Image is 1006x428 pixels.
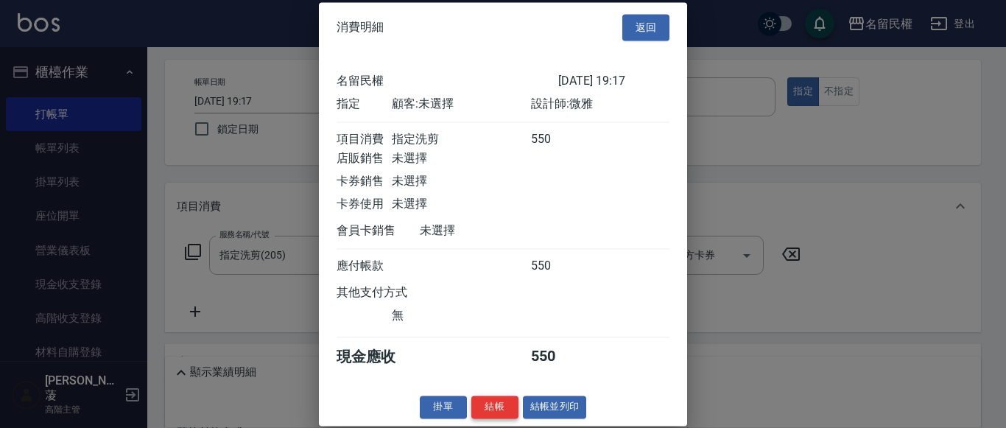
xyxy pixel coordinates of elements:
div: 項目消費 [337,132,392,147]
div: 卡券銷售 [337,174,392,189]
div: 現金應收 [337,347,420,367]
button: 掛單 [420,396,467,418]
div: 未選擇 [392,174,530,189]
div: 會員卡銷售 [337,223,420,239]
div: 設計師: 微雅 [531,97,669,112]
span: 消費明細 [337,20,384,35]
div: 其他支付方式 [337,285,448,301]
div: 550 [531,259,586,274]
div: 名留民權 [337,74,558,89]
div: 未選擇 [420,223,558,239]
div: 未選擇 [392,151,530,166]
div: 應付帳款 [337,259,392,274]
button: 返回 [622,14,669,41]
button: 結帳 [471,396,518,418]
div: 550 [531,347,586,367]
button: 結帳並列印 [523,396,587,418]
div: 顧客: 未選擇 [392,97,530,112]
div: 店販銷售 [337,151,392,166]
div: [DATE] 19:17 [558,74,669,89]
div: 指定 [337,97,392,112]
div: 未選擇 [392,197,530,212]
div: 卡券使用 [337,197,392,212]
div: 550 [531,132,586,147]
div: 指定洗剪 [392,132,530,147]
div: 無 [392,308,530,323]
